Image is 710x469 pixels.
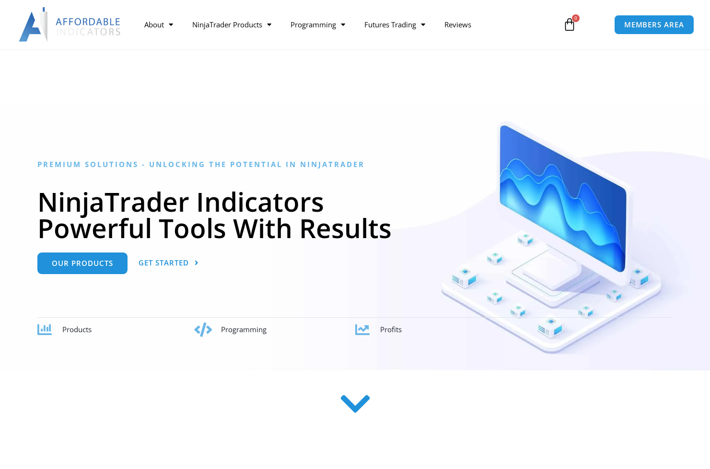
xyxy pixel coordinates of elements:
a: MEMBERS AREA [614,15,694,35]
span: MEMBERS AREA [624,21,684,28]
a: Reviews [435,13,481,36]
a: About [135,13,183,36]
span: Products [62,325,92,334]
a: Futures Trading [355,13,435,36]
a: Programming [281,13,355,36]
span: Profits [380,325,402,334]
a: Our Products [37,253,128,274]
span: Programming [221,325,267,334]
nav: Menu [135,13,554,36]
span: Get Started [139,259,189,266]
h6: Premium Solutions - Unlocking the Potential in NinjaTrader [37,160,673,169]
h1: NinjaTrader Indicators Powerful Tools With Results [37,188,673,241]
a: 0 [548,11,591,38]
a: NinjaTrader Products [183,13,281,36]
a: Get Started [139,253,199,274]
span: Our Products [52,260,113,267]
span: 0 [572,14,580,22]
img: LogoAI | Affordable Indicators – NinjaTrader [19,7,122,42]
